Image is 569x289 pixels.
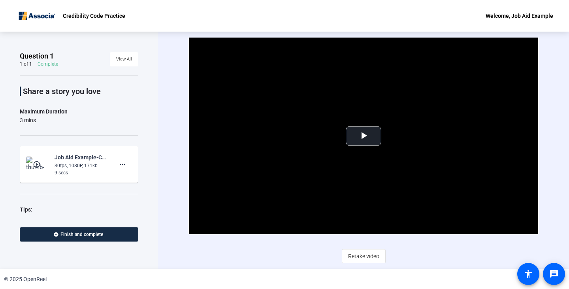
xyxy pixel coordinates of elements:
[26,157,49,172] img: thumb-nail
[20,107,68,116] div: Maximum Duration
[20,116,68,124] div: 3 mins
[20,61,32,67] div: 1 of 1
[116,53,132,65] span: View All
[16,8,59,24] img: OpenReel logo
[524,269,533,279] mat-icon: accessibility
[55,162,107,169] div: 30fps, 1080P, 171kb
[118,160,127,169] mat-icon: more_horiz
[486,11,553,21] div: Welcome, Job Aid Example
[20,227,138,242] button: Finish and complete
[20,205,138,214] div: Tips:
[342,249,386,263] button: Retake video
[60,231,103,238] span: Finish and complete
[549,269,559,279] mat-icon: message
[4,275,47,283] div: © 2025 OpenReel
[23,87,138,96] p: Share a story you love
[63,11,125,21] p: Credibility Code Practice
[33,161,42,168] mat-icon: play_circle_outline
[38,61,58,67] div: Complete
[348,249,379,264] span: Retake video
[346,126,381,145] button: Play Video
[55,153,107,162] div: Job Aid Example-Credibility Code-Credibility Code Practice-1759327069675-webcam
[110,52,138,66] button: View All
[20,51,54,61] span: Question 1
[55,169,107,176] div: 9 secs
[189,38,538,234] div: Video Player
